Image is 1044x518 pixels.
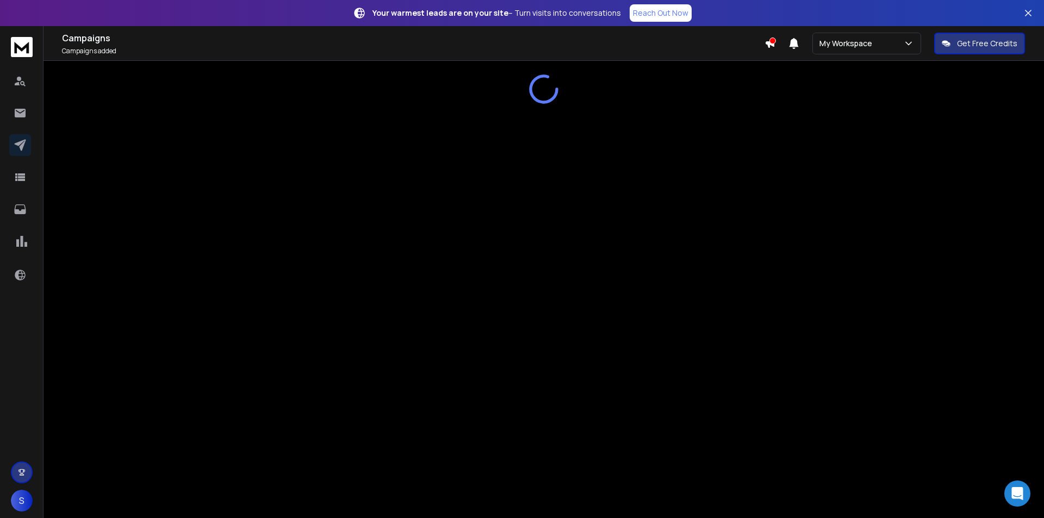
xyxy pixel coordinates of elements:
[957,38,1017,49] p: Get Free Credits
[1004,480,1030,507] div: Open Intercom Messenger
[11,490,33,511] button: S
[62,47,765,55] p: Campaigns added
[62,32,765,45] h1: Campaigns
[630,4,692,22] a: Reach Out Now
[372,8,621,18] p: – Turn visits into conversations
[372,8,508,18] strong: Your warmest leads are on your site
[633,8,688,18] p: Reach Out Now
[819,38,877,49] p: My Workspace
[934,33,1025,54] button: Get Free Credits
[11,37,33,57] img: logo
